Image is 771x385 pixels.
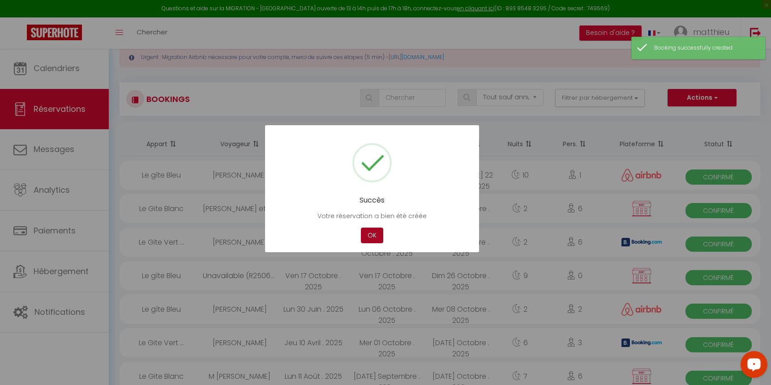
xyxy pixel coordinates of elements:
h2: Succès [278,196,466,204]
button: OK [361,228,383,243]
div: Booking successfully created [654,44,756,52]
p: Votre réservation a bien été créée [278,211,466,221]
iframe: LiveChat chat widget [733,347,771,385]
